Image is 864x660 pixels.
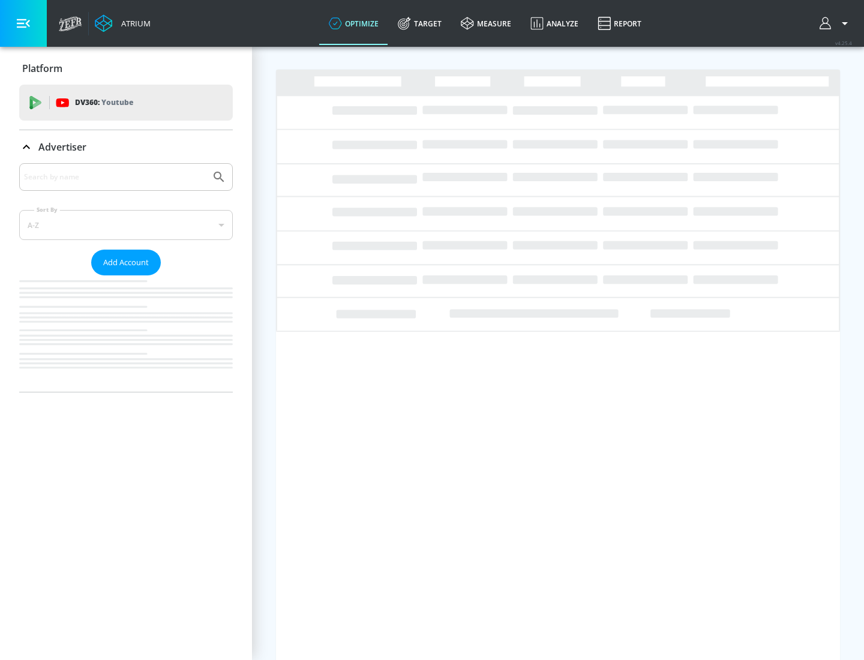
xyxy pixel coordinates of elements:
span: v 4.25.4 [835,40,852,46]
a: Target [388,2,451,45]
div: Platform [19,52,233,85]
div: Atrium [116,18,151,29]
input: Search by name [24,169,206,185]
p: DV360: [75,96,133,109]
a: Atrium [95,14,151,32]
div: Advertiser [19,130,233,164]
p: Youtube [101,96,133,109]
div: A-Z [19,210,233,240]
label: Sort By [34,206,60,214]
a: measure [451,2,521,45]
div: Advertiser [19,163,233,392]
div: DV360: Youtube [19,85,233,121]
p: Advertiser [38,140,86,154]
a: optimize [319,2,388,45]
span: Add Account [103,256,149,269]
a: Analyze [521,2,588,45]
a: Report [588,2,651,45]
p: Platform [22,62,62,75]
nav: list of Advertiser [19,275,233,392]
button: Add Account [91,250,161,275]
